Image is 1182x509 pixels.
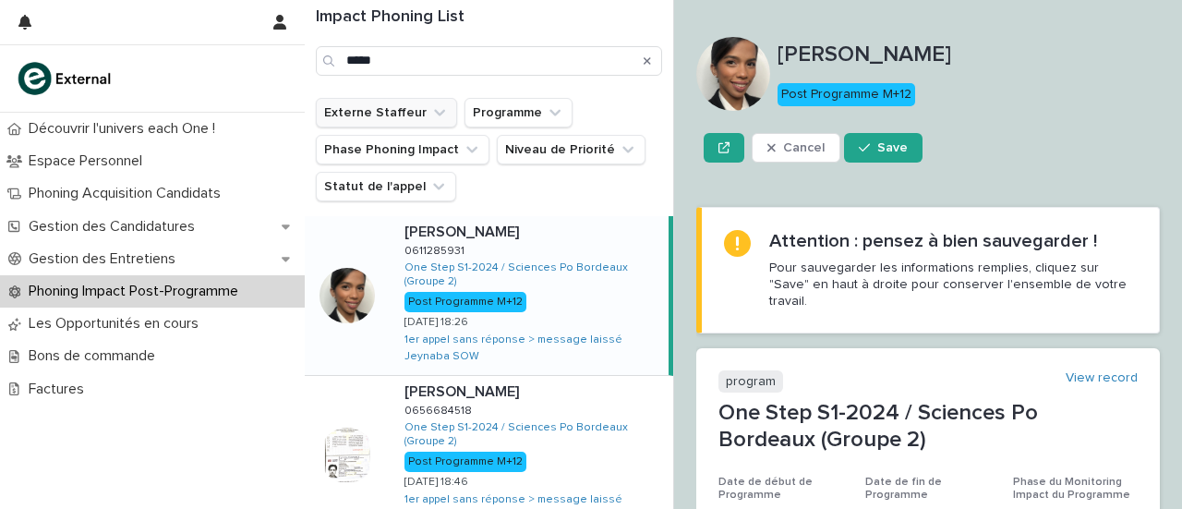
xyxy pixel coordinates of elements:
[404,401,476,418] p: 0656684518
[15,60,116,97] img: bc51vvfgR2QLHU84CWIQ
[497,135,645,164] button: Niveau de Priorité
[404,421,666,448] a: One Step S1-2024 / Sciences Po Bordeaux (Groupe 2)
[769,230,1097,252] h2: Attention : pensez à bien sauvegarder !
[404,292,526,312] div: Post Programme M+12
[316,46,662,76] input: Search
[778,42,1160,68] p: [PERSON_NAME]
[464,98,573,127] button: Programme
[316,7,662,28] h1: Impact Phoning List
[1066,370,1138,386] a: View record
[404,220,523,241] p: [PERSON_NAME]
[865,477,942,501] span: Date de fin de Programme
[778,83,915,106] div: Post Programme M+12
[718,370,783,394] p: program
[844,133,923,163] button: Save
[404,316,468,329] p: [DATE] 18:26
[877,141,908,154] span: Save
[718,477,813,501] span: Date de début de Programme
[404,350,479,363] a: Jeynaba SOW
[769,260,1137,310] p: Pour sauvegarder les informations remplies, cliquez sur "Save" en haut à droite pour conserver l'...
[1013,477,1130,501] span: Phase du Monitoring Impact du Programme
[404,476,468,489] p: [DATE] 18:46
[21,218,210,236] p: Gestion des Candidatures
[404,241,468,258] p: 0611285931
[21,185,235,202] p: Phoning Acquisition Candidats
[21,283,253,300] p: Phoning Impact Post-Programme
[316,98,457,127] button: Externe Staffeur
[404,493,622,506] a: 1er appel sans réponse > message laissé
[752,133,840,163] button: Cancel
[316,135,489,164] button: Phase Phoning Impact
[404,452,526,472] div: Post Programme M+12
[718,400,1138,454] p: One Step S1-2024 / Sciences Po Bordeaux (Groupe 2)
[21,120,230,138] p: Découvrir l'univers each One !
[21,250,190,268] p: Gestion des Entretiens
[404,333,622,346] a: 1er appel sans réponse > message laissé
[404,380,523,401] p: [PERSON_NAME]
[305,216,673,376] a: [PERSON_NAME][PERSON_NAME] 06112859310611285931 One Step S1-2024 / Sciences Po Bordeaux (Groupe 2...
[21,347,170,365] p: Bons de commande
[21,381,99,398] p: Factures
[783,141,825,154] span: Cancel
[316,172,456,201] button: Statut de l'appel
[21,315,213,333] p: Les Opportunités en cours
[21,152,157,170] p: Espace Personnel
[404,261,661,288] a: One Step S1-2024 / Sciences Po Bordeaux (Groupe 2)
